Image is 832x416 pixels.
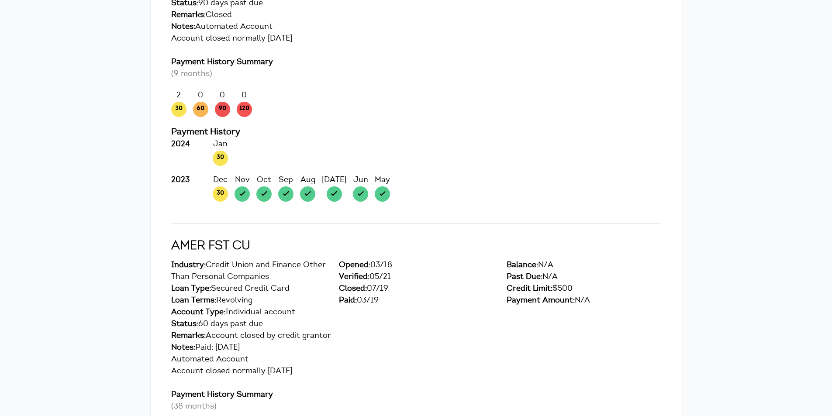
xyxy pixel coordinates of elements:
p: (9 months) [171,69,661,80]
div: Jun [353,175,368,186]
div: Paid; [DATE] Automated Account Account closed normally [DATE] [171,342,661,389]
div: 0 [215,90,230,102]
div: Secured Credit Card [171,283,326,295]
span: 120 [237,102,252,117]
div: 2 [171,90,186,102]
span: 90 [215,102,230,117]
div: Dec [213,175,228,186]
div: Account closed by credit grantor [171,330,661,342]
span: Payment History Summary [171,58,273,66]
h2: AMER FST CU [171,237,661,255]
span: Credit Limit: [507,285,552,293]
div: May [375,175,390,186]
div: 0 [193,90,208,102]
strong: 2023 [171,176,190,184]
div: Aug [300,175,315,186]
span: Account Type: [171,309,225,316]
div: [DATE] [322,175,346,186]
div: 07/19 [339,283,494,295]
div: 0 [237,90,252,102]
div: Credit Union and Finance Other Than Personal Companies [171,260,326,283]
div: Sep [278,175,293,186]
span: Past Due: [507,273,542,281]
span: 30 [171,102,186,117]
div: 05/21 [339,272,494,283]
div: Individual account [171,307,326,319]
div: Jan [213,139,228,151]
span: Opened: [339,261,370,269]
span: Loan Terms: [171,297,216,305]
span: Verified: [339,273,369,281]
span: Payment Amount: [507,297,575,305]
div: 03/19 [339,295,494,307]
div: Oct [256,175,272,186]
span: Notes: [171,23,195,31]
span: Loan Type: [171,285,211,293]
div: Nov [235,175,250,186]
div: Automated Account Account closed normally [DATE] [171,21,661,57]
span: Status: [171,320,198,328]
strong: 2024 [171,141,190,148]
span: 30 [213,186,228,202]
div: 03/18 [339,260,494,272]
div: 60 days past due [171,319,661,330]
div: Closed [171,10,661,21]
div: Revolving [171,295,326,307]
div: $500 [507,283,661,295]
span: Industry: [171,261,206,269]
span: Notes: [171,344,195,352]
div: N/A [507,295,661,307]
span: 30 [213,151,228,166]
p: (38 months) [171,401,661,413]
span: Remarks: [171,11,206,19]
span: Paid: [339,297,357,305]
div: N/A [507,260,661,272]
span: Remarks: [171,332,206,340]
span: Closed: [339,285,367,293]
div: N/A [507,272,661,283]
span: Payment History [171,128,240,137]
span: 60 [193,102,208,117]
span: Payment History Summary [171,391,273,399]
span: Balance: [507,261,538,269]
